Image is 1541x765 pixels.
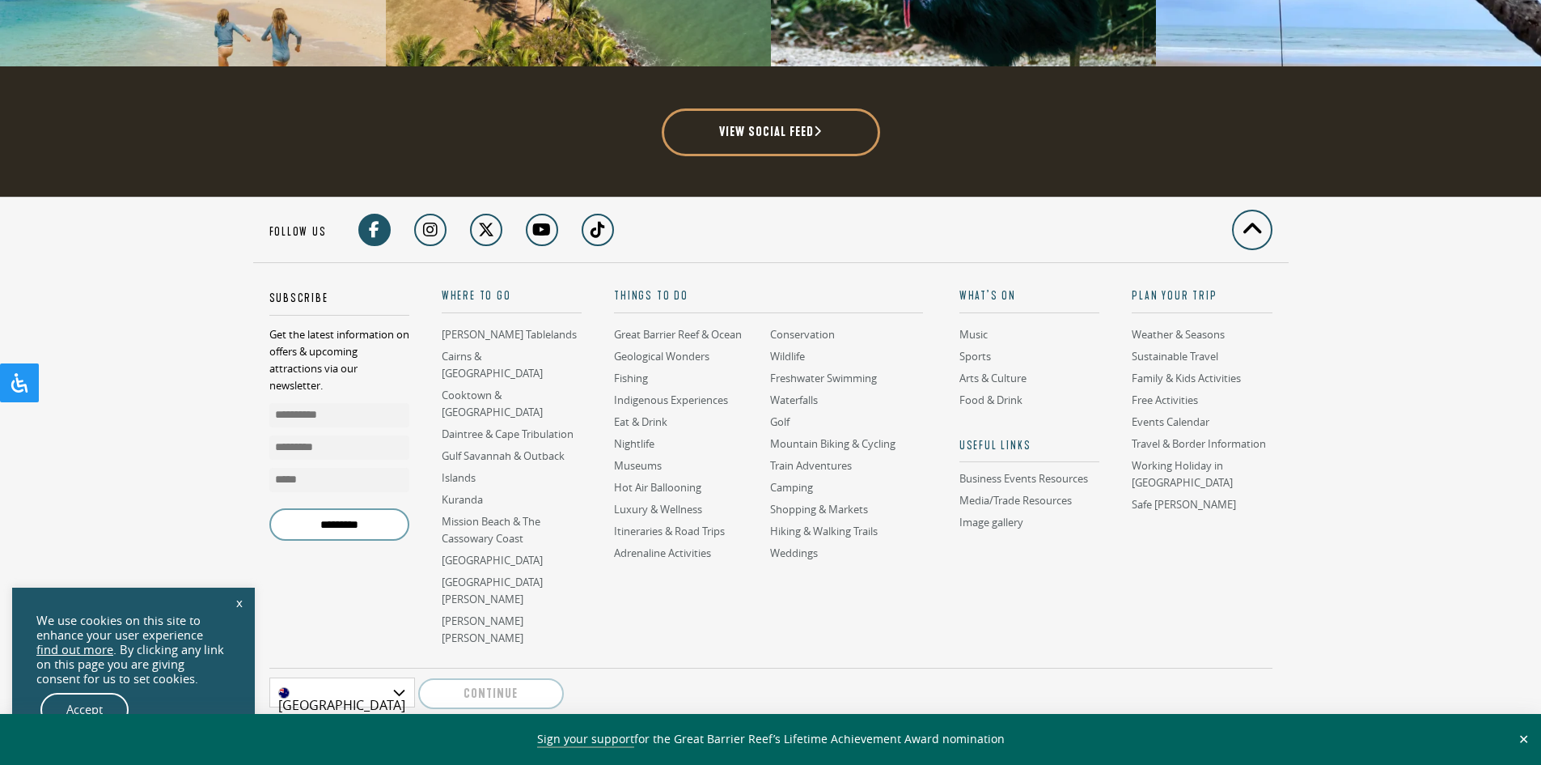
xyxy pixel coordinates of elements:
[614,458,662,474] a: Museums
[770,480,813,495] a: Camping
[1132,349,1218,364] a: Sustainable Travel
[959,371,1027,386] a: Arts & Culture
[770,502,868,517] a: Shopping & Markets
[10,373,29,393] svg: Open Accessibility Panel
[959,472,1099,487] a: Business Events Resources
[1132,414,1209,430] a: Events Calendar
[442,492,483,508] a: Kuranda
[1132,371,1241,386] a: Family & Kids Activities
[959,393,1022,408] a: Food & Drink
[614,546,711,561] a: Adrenaline Activities
[614,288,923,313] a: Things To Do
[1514,732,1533,746] button: Close
[614,371,648,386] a: Fishing
[269,678,415,708] div: [GEOGRAPHIC_DATA]
[36,643,113,657] a: find out more
[269,291,409,316] h5: Subscribe
[770,436,895,452] a: Mountain Biking & Cycling
[614,349,709,364] a: Geological Wonders
[442,470,476,486] a: Islands
[442,388,543,420] a: Cooktown & [GEOGRAPHIC_DATA]
[1132,327,1225,342] a: Weather & Seasons
[228,584,251,620] a: x
[1132,458,1233,491] a: Working Holiday in [GEOGRAPHIC_DATA]
[442,288,582,313] a: Where To Go
[442,514,540,546] a: Mission Beach & The Cassowary Coast
[442,349,543,381] a: Cairns & [GEOGRAPHIC_DATA]
[1132,288,1272,313] a: Plan Your Trip
[442,448,565,464] a: Gulf Savannah & Outback
[614,502,702,517] a: Luxury & Wellness
[1132,436,1266,452] a: Travel & Border Information
[959,493,1072,508] a: Media/Trade Resources
[1132,497,1236,512] a: Safe [PERSON_NAME]
[40,693,129,727] a: Accept
[442,553,543,568] a: [GEOGRAPHIC_DATA]
[770,349,805,364] a: Wildlife
[269,224,327,247] h5: Follow us
[770,414,790,430] a: Golf
[614,480,701,495] a: Hot Air Ballooning
[36,614,231,686] div: We use cookies on this site to enhance your user experience . By clicking any link on this page y...
[770,393,818,408] a: Waterfalls
[770,327,835,342] a: Conservation
[442,427,574,442] a: Daintree & Cape Tribulation
[537,731,1005,748] span: for the Great Barrier Reef’s Lifetime Achievement Award nomination
[959,438,1099,463] h5: Useful links
[442,327,577,342] a: [PERSON_NAME] Tablelands
[614,414,667,430] a: Eat & Drink
[770,524,878,539] a: Hiking & Walking Trails
[770,458,852,474] a: Train Adventures
[770,371,877,386] a: Freshwater Swimming
[1132,393,1198,408] a: Free Activities
[959,327,988,342] a: Music
[614,436,654,452] a: Nightlife
[537,731,634,748] a: Sign your support
[614,327,742,342] a: Great Barrier Reef & Ocean
[614,524,725,539] a: Itineraries & Road Trips
[770,546,818,561] a: Weddings
[442,614,523,646] a: [PERSON_NAME] [PERSON_NAME]
[959,349,991,364] a: Sports
[269,326,409,394] p: Get the latest information on offers & upcoming attractions via our newsletter.
[442,575,543,607] a: [GEOGRAPHIC_DATA][PERSON_NAME]
[662,108,880,156] a: View social feed
[959,288,1099,313] a: What’s On
[614,393,728,408] a: Indigenous Experiences
[959,515,1023,530] a: Image gallery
